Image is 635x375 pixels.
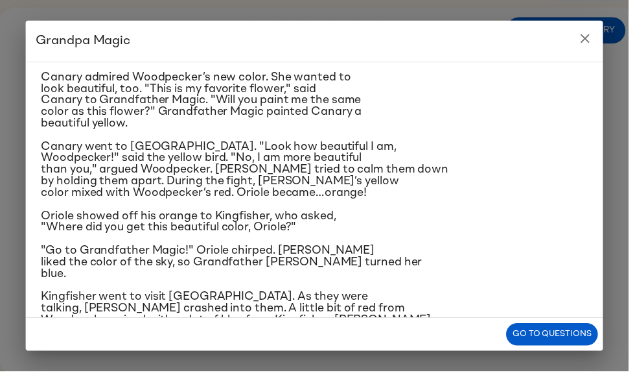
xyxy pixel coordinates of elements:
[41,142,453,200] span: Canary went to [GEOGRAPHIC_DATA]. "Look how beautiful I am, Woodpecker!" said the yellow bird. "N...
[511,326,604,349] button: Go to questions
[26,21,609,62] h2: Grandpa Magic
[41,72,365,130] span: Canary admired Woodpecker’s new color. She wanted to look beautiful, too. "This is my favorite fl...
[41,294,435,352] span: Kingfisher went to visit [GEOGRAPHIC_DATA]. As they were talking, [PERSON_NAME] crashed into them...
[41,247,426,282] span: "Go to Grandfather Magic!" Oriole chirped. [PERSON_NAME] liked the color of the sky, so Grandfath...
[578,26,604,52] button: close
[41,212,340,236] span: Oriole showed off his orange to Kingfisher, who asked, "Where did you get this beautiful color, O...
